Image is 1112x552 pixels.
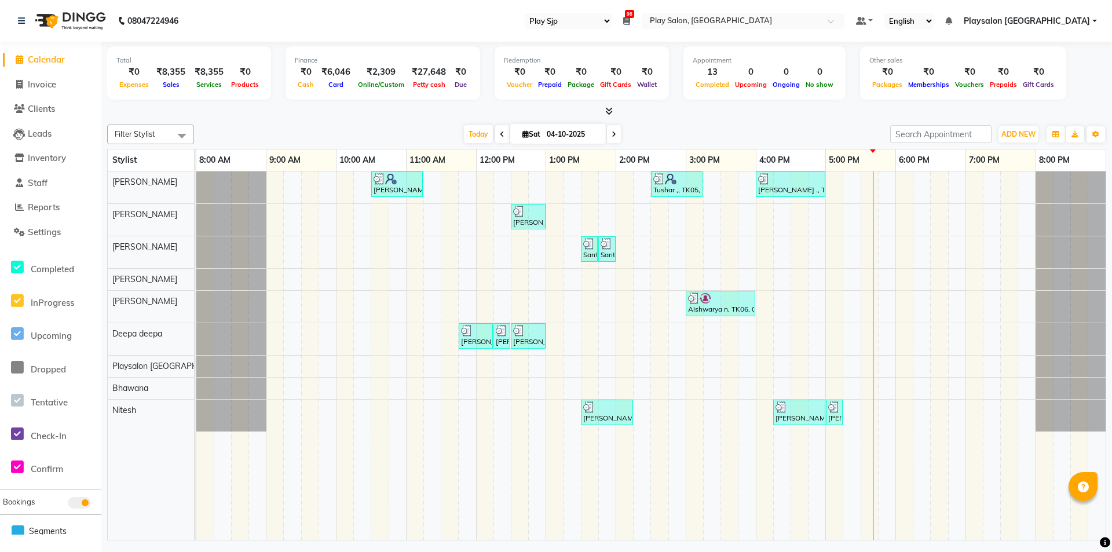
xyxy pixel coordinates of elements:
span: Filter Stylist [115,129,155,138]
div: ₹0 [295,65,317,79]
span: Completed [693,81,732,89]
div: ₹0 [228,65,262,79]
div: ₹0 [952,65,987,79]
span: Bhawana [112,383,148,393]
div: ₹0 [116,65,152,79]
div: Total [116,56,262,65]
span: Vouchers [952,81,987,89]
span: Expenses [116,81,152,89]
span: Online/Custom [355,81,407,89]
span: Petty cash [410,81,448,89]
span: Segments [29,525,67,538]
div: ₹0 [535,65,565,79]
div: [PERSON_NAME] ., TK02, 12:15 PM-12:30 PM, Cartridge Wax Full Arms [495,325,509,347]
div: ₹0 [987,65,1020,79]
span: Calendar [28,54,65,65]
span: Gift Cards [597,81,634,89]
a: 8:00 AM [196,152,233,169]
div: ₹0 [634,65,660,79]
div: [PERSON_NAME] ., TK02, 11:45 AM-12:15 PM, Cartridge Wax Half Legs [460,325,492,347]
span: Completed [31,264,74,275]
span: Stylist [112,155,137,165]
a: 9:00 AM [266,152,303,169]
a: 12:00 PM [477,152,518,169]
span: [PERSON_NAME] [112,177,177,187]
div: ₹0 [504,65,535,79]
span: Invoice [28,79,56,90]
div: ₹0 [1020,65,1057,79]
span: ADD NEW [1001,130,1036,138]
span: Staff [28,177,47,188]
span: Bookings [3,497,35,506]
a: 8:00 PM [1036,152,1073,169]
div: 0 [803,65,836,79]
span: Due [452,81,470,89]
div: Other sales [869,56,1057,65]
span: [PERSON_NAME] [112,296,177,306]
span: Products [228,81,262,89]
span: Voucher [504,81,535,89]
div: ₹0 [597,65,634,79]
span: Prepaids [987,81,1020,89]
span: Tentative [31,397,68,408]
span: Upcoming [732,81,770,89]
span: Clients [28,103,55,114]
div: Redemption [504,56,660,65]
span: Check-In [31,430,67,441]
a: 4:00 PM [756,152,793,169]
span: Package [565,81,597,89]
img: logo [30,5,109,37]
span: Prepaid [535,81,565,89]
a: 1:00 PM [546,152,583,169]
span: Playsalon [GEOGRAPHIC_DATA] [112,361,233,371]
span: Wallet [634,81,660,89]
a: 5:00 PM [826,152,862,169]
span: Packages [869,81,905,89]
a: 10:00 AM [336,152,378,169]
span: 98 [625,10,634,18]
input: Search Appointment [890,125,992,143]
div: Finance [295,56,471,65]
div: [PERSON_NAME], TK03, 01:30 PM-02:15 PM, Hair Cut Men (Senior stylist) [582,401,632,423]
div: ₹0 [869,65,905,79]
div: 0 [770,65,803,79]
iframe: chat widget [1063,506,1100,540]
span: Services [193,81,225,89]
div: [PERSON_NAME] ., TK07, 04:00 PM-05:00 PM, Hair Cut [DEMOGRAPHIC_DATA] (Stylist) [757,173,824,195]
div: [PERSON_NAME] ., TK02, 12:30 PM-01:00 PM, Deluxe Manicure [512,206,544,228]
span: [PERSON_NAME] [112,242,177,252]
div: 0 [732,65,770,79]
div: ₹8,355 [190,65,228,79]
span: Sat [520,130,543,138]
span: [PERSON_NAME] [112,209,177,220]
div: ₹6,046 [317,65,355,79]
span: InProgress [31,297,74,308]
span: Card [325,81,346,89]
span: Sales [160,81,182,89]
span: Playsalon [GEOGRAPHIC_DATA] [964,15,1090,27]
span: Gift Cards [1020,81,1057,89]
span: No show [803,81,836,89]
div: Santrupta ., TK04, 01:30 PM-01:45 PM, Bead waxing full face [582,238,597,260]
span: Ongoing [770,81,803,89]
a: 11:00 AM [407,152,448,169]
span: Dropped [31,364,66,375]
span: Settings [28,226,61,237]
div: ₹27,648 [407,65,451,79]
div: ₹0 [451,65,471,79]
div: [PERSON_NAME] ., TK02, 12:30 PM-01:00 PM, Deluxe Pedicure [512,325,544,347]
div: [PERSON_NAME] ., TK07, 05:00 PM-05:15 PM, [PERSON_NAME] Trim [827,401,842,423]
div: ₹2,309 [355,65,407,79]
div: Appointment [693,56,836,65]
span: Deepa deepa [112,328,162,339]
span: Upcoming [31,330,72,341]
a: 3:00 PM [686,152,723,169]
span: Reports [28,202,60,213]
a: 6:00 PM [896,152,932,169]
span: Memberships [905,81,952,89]
div: [PERSON_NAME] ., TK07, 04:15 PM-05:00 PM, Hair Cut Men (Senior stylist) [774,401,824,423]
span: Confirm [31,463,63,474]
span: Inventory [28,152,66,163]
div: Aishwarya n, TK06, 03:00 PM-04:00 PM, Hair Cut [DEMOGRAPHIC_DATA] (Senior Stylist) [687,293,754,315]
div: ₹0 [565,65,597,79]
